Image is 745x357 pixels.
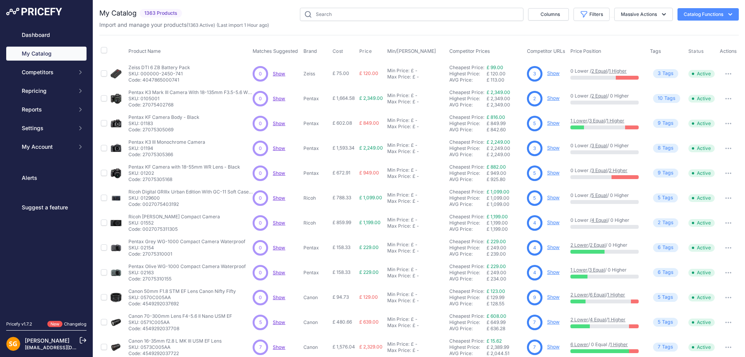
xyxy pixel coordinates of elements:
[6,8,62,16] img: Pricefy Logo
[25,337,69,344] a: [PERSON_NAME]
[487,145,510,151] span: £ 2,249.00
[303,145,329,152] p: Pentax
[128,164,240,170] p: Pentax KF Camera with 18-55mm WR Lens - Black
[570,242,588,248] a: 2 Lower
[273,170,285,176] span: Show
[411,217,414,223] div: £
[333,48,345,54] button: Cost
[387,68,409,74] div: Min Price:
[527,48,565,54] span: Competitor URLs
[653,169,678,178] span: Tag
[449,176,487,183] div: AVG Price:
[449,214,484,219] a: Cheapest Price:
[359,145,383,151] span: £ 2,249.00
[449,226,487,232] div: AVG Price:
[414,68,418,74] div: -
[449,189,484,195] a: Cheapest Price:
[671,70,674,77] span: s
[487,226,524,232] div: £ 1,199.00
[128,226,220,232] p: Code: 0027075311305
[449,127,487,133] div: AVG Price:
[303,220,329,226] p: Ricoh
[533,70,536,77] span: 3
[606,118,624,124] a: 1 Higher
[415,74,419,80] div: -
[128,127,199,133] p: Code: 27075305069
[414,142,418,148] div: -
[570,68,642,74] p: 0 Lower / /
[449,96,487,102] div: Highest Price:
[6,121,87,135] button: Settings
[547,70,560,76] a: Show
[570,242,642,248] p: / / 0 Higher
[658,120,661,127] span: 9
[273,319,285,325] a: Show
[6,171,87,185] a: Alerts
[658,145,661,152] span: 8
[333,48,343,54] span: Cost
[415,124,419,130] div: -
[688,120,715,127] span: Active
[653,119,678,128] span: Tag
[273,145,285,151] a: Show
[387,117,409,124] div: Min Price:
[449,145,487,152] div: Highest Price:
[449,71,487,77] div: Highest Price:
[6,200,87,214] a: Suggest a feature
[303,170,329,176] p: Pentax
[570,118,642,124] p: / /
[128,170,240,176] p: SKU: 01202
[273,120,285,126] span: Show
[22,106,73,113] span: Reports
[414,117,418,124] div: -
[387,198,411,204] div: Max Price:
[333,70,349,76] span: £ 75.00
[720,48,737,54] span: Actions
[303,48,317,54] span: Brand
[487,263,506,269] a: £ 229.00
[449,114,484,120] a: Cheapest Price:
[449,120,487,127] div: Highest Price:
[487,201,524,207] div: £ 1,099.00
[547,170,560,176] a: Show
[273,220,285,226] span: Show
[449,220,487,226] div: Highest Price:
[259,195,262,202] span: 0
[411,167,414,173] div: £
[487,313,506,319] a: £ 608.00
[22,87,73,95] span: Repricing
[547,195,560,200] a: Show
[128,139,205,145] p: Pentax K3 III Monochrome Camera
[449,77,487,83] div: AVG Price:
[688,219,715,227] span: Active
[99,8,137,19] h2: My Catalog
[259,219,262,226] span: 0
[412,99,415,105] div: £
[449,48,490,54] span: Competitor Prices
[547,120,560,126] a: Show
[387,242,409,248] div: Min Price:
[412,198,415,204] div: £
[6,103,87,117] button: Reports
[570,167,642,174] p: 0 Lower / /
[6,28,87,312] nav: Sidebar
[303,71,329,77] p: Zeiss
[449,89,484,95] a: Cheapest Price:
[387,217,409,223] div: Min Price:
[533,170,536,177] span: 5
[591,192,607,198] a: 5 Equal
[487,338,502,344] a: £ 15.62
[6,65,87,79] button: Competitors
[688,244,715,252] span: Active
[658,95,663,102] span: 10
[128,214,220,220] p: Ricoh [PERSON_NAME] Compact Camera
[688,48,705,54] button: Status
[273,195,285,201] a: Show
[128,145,205,152] p: SKU: 01194
[6,84,87,98] button: Repricing
[688,70,715,78] span: Active
[128,102,253,108] p: Code: 27075402768
[273,294,285,300] a: Show
[359,70,378,76] span: £ 120.00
